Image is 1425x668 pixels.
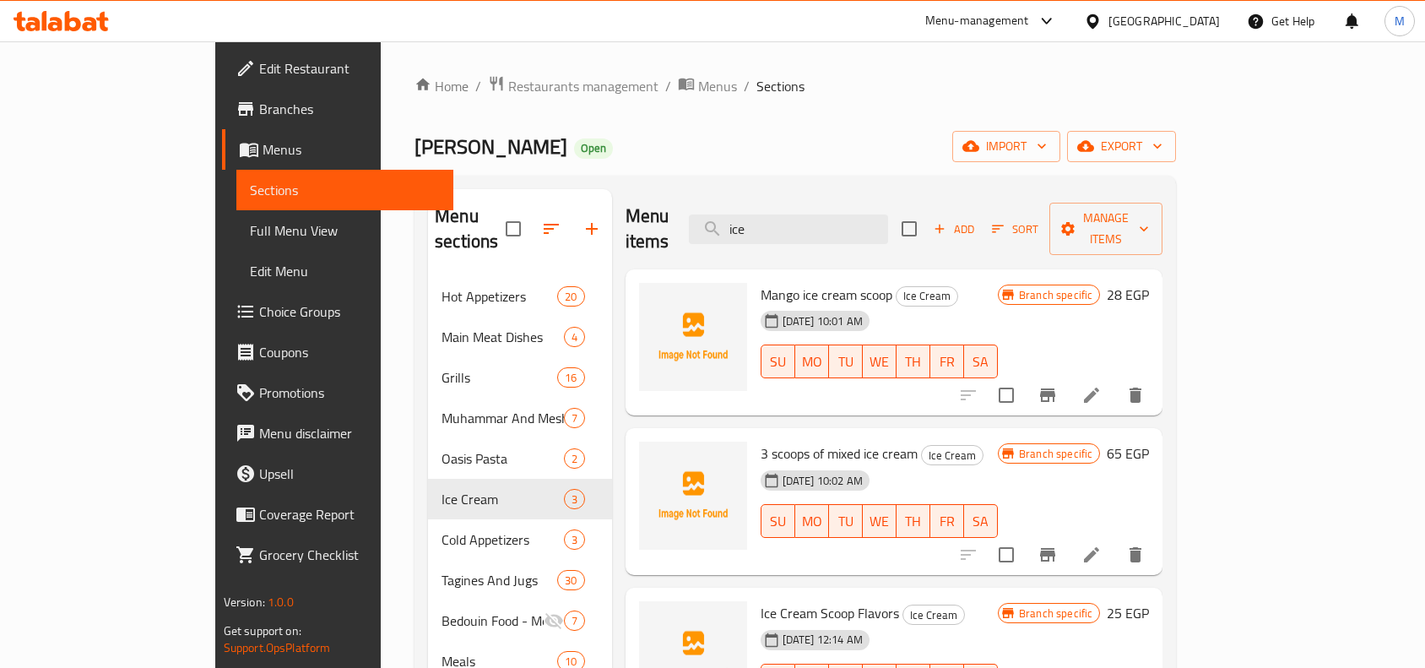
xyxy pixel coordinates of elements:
span: 7 [565,410,584,426]
span: Ice Cream Scoop Flavors [761,600,899,626]
span: Open [574,141,613,155]
a: Menu disclaimer [222,413,453,453]
span: TH [903,509,924,534]
div: Menu-management [925,11,1029,31]
span: Branch specific [1012,446,1099,462]
span: Main Meat Dishes [442,327,563,347]
span: SU [768,509,788,534]
span: Sections [756,76,805,96]
span: Muhammar And Meshammar [442,408,563,428]
h2: Menu sections [435,204,506,254]
span: FR [937,350,957,374]
div: Ice Cream [896,286,958,307]
li: / [475,76,481,96]
span: [DATE] 12:14 AM [776,632,870,648]
a: Support.OpsPlatform [224,637,331,659]
nav: breadcrumb [414,75,1176,97]
span: Branch specific [1012,287,1099,303]
span: Sort [992,220,1038,239]
span: Grills [442,367,557,388]
button: TH [897,504,930,538]
button: MO [795,345,829,378]
div: [GEOGRAPHIC_DATA] [1108,12,1220,30]
span: export [1081,136,1162,157]
span: Hot Appetizers [442,286,557,307]
span: Branches [259,99,440,119]
span: SU [768,350,788,374]
span: Restaurants management [508,76,658,96]
span: SA [971,350,991,374]
button: SA [964,504,998,538]
span: Promotions [259,383,440,403]
span: Ice Cream [903,606,964,625]
a: Menus [678,75,737,97]
span: Ice Cream [897,286,957,306]
a: Edit menu item [1081,385,1102,405]
h6: 25 EGP [1107,601,1149,625]
span: Menus [263,139,440,160]
span: TH [903,350,924,374]
span: TU [836,350,856,374]
div: items [564,327,585,347]
div: Open [574,138,613,159]
span: 3 [565,491,584,508]
span: [DATE] 10:02 AM [776,473,870,489]
span: MO [802,509,822,534]
button: Sort [988,216,1043,242]
span: Manage items [1063,208,1149,250]
span: 4 [565,329,584,345]
button: MO [795,504,829,538]
a: Branches [222,89,453,129]
img: Mango ice cream scoop [639,283,747,391]
span: Select all sections [496,211,531,247]
div: items [564,611,585,631]
button: delete [1115,375,1156,415]
button: FR [930,504,964,538]
span: Sort sections [531,209,572,249]
button: export [1067,131,1176,162]
a: Edit Menu [236,251,453,291]
span: 2 [565,451,584,467]
span: M [1395,12,1405,30]
a: Edit menu item [1081,545,1102,565]
span: SA [971,509,991,534]
img: 3 scoops of mixed ice cream [639,442,747,550]
span: Tagines And Jugs [442,570,557,590]
button: Add section [572,209,612,249]
span: Ice Cream [922,446,983,465]
li: / [665,76,671,96]
div: Bedouin Food - Meat7 [428,600,612,641]
button: WE [863,504,897,538]
span: FR [937,509,957,534]
div: Oasis Pasta2 [428,438,612,479]
span: Add [931,220,977,239]
span: WE [870,350,890,374]
button: Branch-specific-item [1027,535,1068,575]
span: Sections [250,180,440,200]
span: 30 [558,573,583,589]
span: MO [802,350,822,374]
span: Grocery Checklist [259,545,440,565]
button: Add [927,216,981,242]
span: 7 [565,613,584,629]
li: / [744,76,750,96]
span: Ice Cream [442,489,563,509]
div: Ice Cream3 [428,479,612,519]
div: Cold Appetizers3 [428,519,612,560]
a: Upsell [222,453,453,494]
span: Coverage Report [259,504,440,524]
span: Select to update [989,537,1024,573]
span: WE [870,509,890,534]
div: Tagines And Jugs30 [428,560,612,600]
div: items [564,448,585,469]
span: [DATE] 10:01 AM [776,313,870,329]
a: Edit Restaurant [222,48,453,89]
h6: 65 EGP [1107,442,1149,465]
span: Bedouin Food - Meat [442,611,543,631]
button: WE [863,345,897,378]
button: SA [964,345,998,378]
span: Edit Restaurant [259,58,440,79]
